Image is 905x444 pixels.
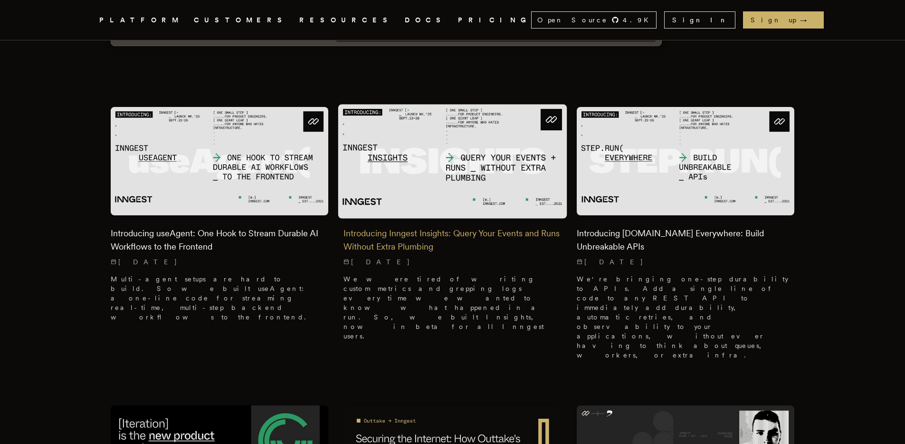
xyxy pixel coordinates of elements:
span: → [800,15,816,25]
p: [DATE] [111,257,329,267]
h2: Introducing useAgent: One Hook to Stream Durable AI Workflows to the Frontend [111,227,329,253]
span: 4.9 K [623,15,654,25]
img: Featured image for Introducing Step.Run Everywhere: Build Unbreakable APIs blog post [577,107,795,216]
a: DOCS [405,14,447,26]
span: Open Source [537,15,608,25]
a: Featured image for Introducing Inngest Insights: Query Your Events and Runs Without Extra Plumbin... [343,107,562,349]
p: Multi-agent setups are hard to build. So we built useAgent: a one-line code for streaming real-ti... [111,274,329,322]
a: Sign up [743,11,824,29]
a: Sign In [664,11,735,29]
a: Featured image for Introducing Step.Run Everywhere: Build Unbreakable APIs blog postIntroducing [... [577,107,795,368]
p: We were tired of writing custom metrics and grepping logs every time we wanted to know what happe... [343,274,562,341]
a: CUSTOMERS [194,14,288,26]
p: [DATE] [343,257,562,267]
img: Featured image for Introducing Inngest Insights: Query Your Events and Runs Without Extra Plumbin... [338,104,567,218]
button: PLATFORM [99,14,182,26]
h2: Introducing Inngest Insights: Query Your Events and Runs Without Extra Plumbing [343,227,562,253]
button: RESOURCES [299,14,393,26]
a: PRICING [458,14,531,26]
h2: Introducing [DOMAIN_NAME] Everywhere: Build Unbreakable APIs [577,227,795,253]
p: We're bringing one-step durability to APIs. Add a single line of code to any REST API to immediat... [577,274,795,360]
img: Featured image for Introducing useAgent: One Hook to Stream Durable AI Workflows to the Frontend ... [111,107,329,216]
a: Featured image for Introducing useAgent: One Hook to Stream Durable AI Workflows to the Frontend ... [111,107,329,330]
p: [DATE] [577,257,795,267]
